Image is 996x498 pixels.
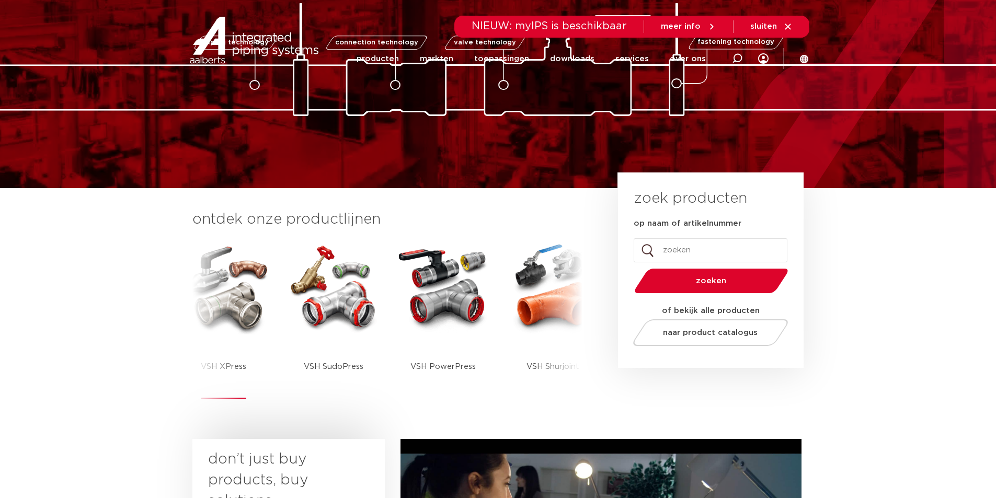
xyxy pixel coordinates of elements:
[663,329,758,337] span: naar product catalogus
[177,240,271,399] a: VSH XPress
[396,240,490,399] a: VSH PowerPress
[661,277,761,285] span: zoeken
[201,334,246,399] p: VSH XPress
[472,21,627,31] span: NIEUW: myIPS is beschikbaar
[661,22,701,30] span: meer info
[357,39,399,79] a: producten
[526,334,579,399] p: VSH Shurjoint
[474,39,529,79] a: toepassingen
[634,238,787,262] input: zoeken
[758,47,769,70] div: my IPS
[357,39,706,79] nav: Menu
[410,334,476,399] p: VSH PowerPress
[634,218,741,229] label: op naam of artikelnummer
[630,268,792,294] button: zoeken
[634,188,747,209] h3: zoek producten
[630,319,791,346] a: naar product catalogus
[304,334,363,399] p: VSH SudoPress
[750,22,793,31] a: sluiten
[750,22,777,30] span: sluiten
[506,240,600,399] a: VSH Shurjoint
[670,39,706,79] a: over ons
[287,240,381,399] a: VSH SudoPress
[420,39,453,79] a: markten
[662,307,760,315] strong: of bekijk alle producten
[192,209,582,230] h3: ontdek onze productlijnen
[661,22,716,31] a: meer info
[615,39,649,79] a: services
[550,39,594,79] a: downloads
